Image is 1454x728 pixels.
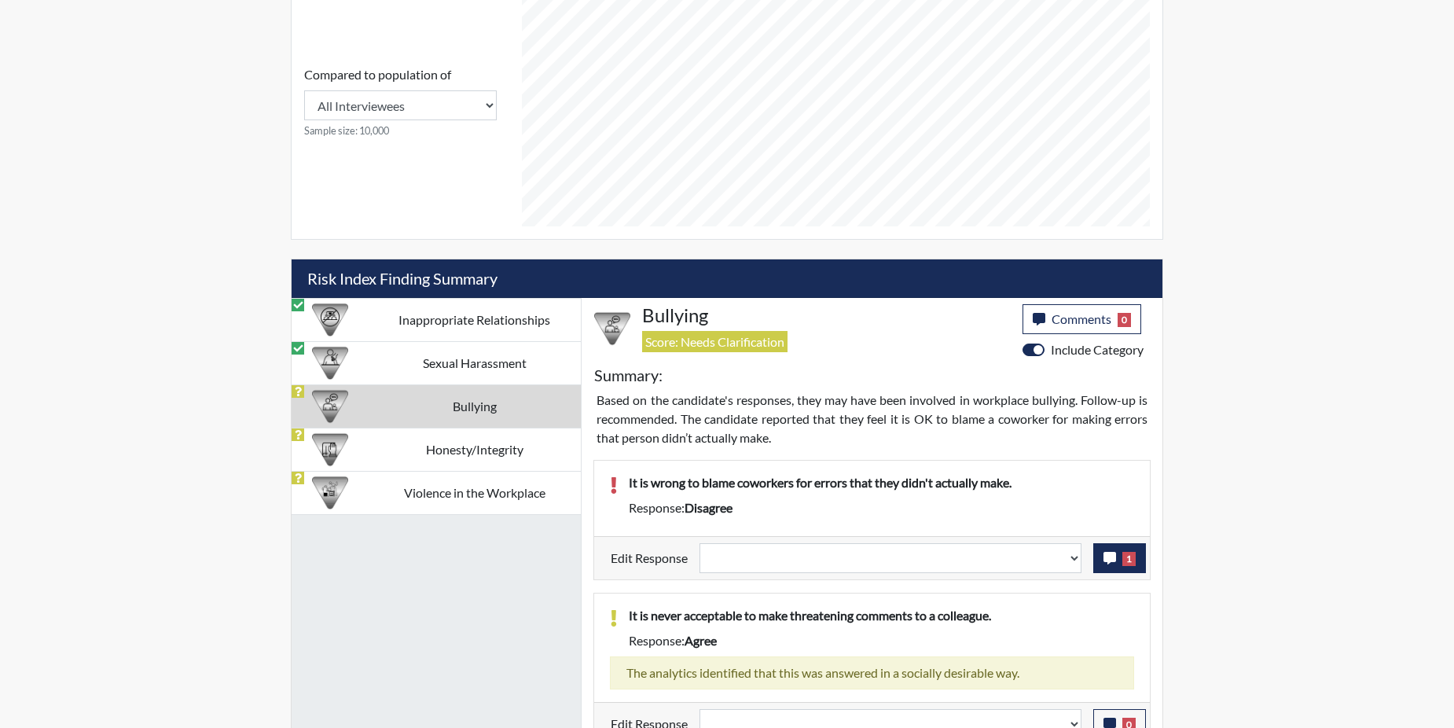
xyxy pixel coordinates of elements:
[1122,552,1136,566] span: 1
[685,633,717,648] span: agree
[1051,340,1144,359] label: Include Category
[368,428,581,471] td: Honesty/Integrity
[617,631,1146,650] div: Response:
[1093,543,1146,573] button: 1
[368,384,581,428] td: Bullying
[1118,313,1131,327] span: 0
[368,341,581,384] td: Sexual Harassment
[304,65,451,84] label: Compared to population of
[368,298,581,341] td: Inappropriate Relationships
[304,123,497,138] small: Sample size: 10,000
[597,391,1147,447] p: Based on the candidate's responses, they may have been involved in workplace bullying. Follow-up ...
[312,345,348,381] img: CATEGORY%20ICON-23.dd685920.png
[629,606,1134,625] p: It is never acceptable to make threatening comments to a colleague.
[594,311,630,347] img: CATEGORY%20ICON-04.6d01e8fa.png
[312,432,348,468] img: CATEGORY%20ICON-11.a5f294f4.png
[594,366,663,384] h5: Summary:
[312,388,348,425] img: CATEGORY%20ICON-04.6d01e8fa.png
[312,475,348,511] img: CATEGORY%20ICON-26.eccbb84f.png
[1052,311,1111,326] span: Comments
[1023,304,1141,334] button: Comments0
[688,543,1093,573] div: Update the test taker's response, the change might impact the score
[685,500,733,515] span: disagree
[312,302,348,338] img: CATEGORY%20ICON-14.139f8ef7.png
[304,65,497,138] div: Consistency Score comparison among population
[368,471,581,514] td: Violence in the Workplace
[617,498,1146,517] div: Response:
[610,656,1134,689] div: The analytics identified that this was answered in a socially desirable way.
[611,543,688,573] label: Edit Response
[642,331,788,352] span: Score: Needs Clarification
[629,473,1134,492] p: It is wrong to blame coworkers for errors that they didn't actually make.
[292,259,1162,298] h5: Risk Index Finding Summary
[642,304,1011,327] h4: Bullying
